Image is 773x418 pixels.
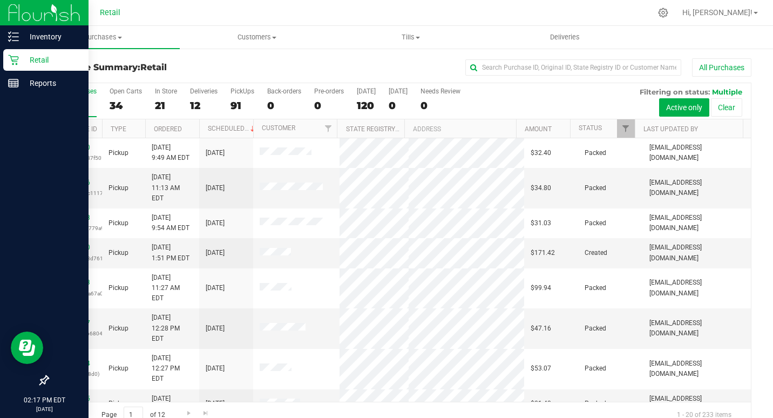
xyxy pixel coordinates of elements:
[711,98,742,117] button: Clear
[110,99,142,112] div: 34
[180,26,334,49] a: Customers
[152,273,193,304] span: [DATE] 11:27 AM EDT
[334,26,488,49] a: Tills
[230,87,254,95] div: PickUps
[155,87,177,95] div: In Store
[11,332,43,364] iframe: Resource center
[8,78,19,89] inline-svg: Reports
[8,55,19,65] inline-svg: Retail
[55,188,96,198] p: (a00e90b13bc11177)
[488,26,642,49] a: Deliveries
[206,148,225,158] span: [DATE]
[585,148,606,158] span: Packed
[55,328,96,339] p: (3f212046a1668040)
[154,125,182,133] a: Ordered
[206,323,225,334] span: [DATE]
[656,8,670,18] div: Manage settings
[314,99,344,112] div: 0
[55,288,96,299] p: (250030c739a67a00)
[206,363,225,374] span: [DATE]
[525,125,552,133] a: Amount
[319,119,337,138] a: Filter
[55,153,96,163] p: (307edc3c4b87f501)
[152,313,193,344] span: [DATE] 12:28 PM EDT
[579,124,602,132] a: Status
[155,99,177,112] div: 21
[19,77,84,90] p: Reports
[531,363,551,374] span: $53.07
[404,119,516,138] th: Address
[267,87,301,95] div: Back-orders
[230,99,254,112] div: 91
[346,125,403,133] a: State Registry ID
[649,359,744,379] span: [EMAIL_ADDRESS][DOMAIN_NAME]
[649,178,744,198] span: [EMAIL_ADDRESS][DOMAIN_NAME]
[649,394,744,414] span: [EMAIL_ADDRESS][DOMAIN_NAME]
[48,63,282,72] h3: Purchase Summary:
[109,363,128,374] span: Pickup
[109,218,128,228] span: Pickup
[585,363,606,374] span: Packed
[109,323,128,334] span: Pickup
[531,183,551,193] span: $34.80
[180,32,333,42] span: Customers
[421,99,460,112] div: 0
[465,59,681,76] input: Search Purchase ID, Original ID, State Registry ID or Customer Name...
[585,218,606,228] span: Packed
[421,87,460,95] div: Needs Review
[5,405,84,413] p: [DATE]
[206,218,225,228] span: [DATE]
[585,248,607,258] span: Created
[55,253,96,264] p: (d952fbb0b33d761d)
[659,98,709,117] button: Active only
[585,183,606,193] span: Packed
[531,323,551,334] span: $47.16
[100,8,120,17] span: Retail
[111,125,126,133] a: Type
[531,148,551,158] span: $32.40
[535,32,594,42] span: Deliveries
[5,395,84,405] p: 02:17 PM EDT
[140,62,167,72] span: Retail
[389,99,408,112] div: 0
[649,278,744,298] span: [EMAIL_ADDRESS][DOMAIN_NAME]
[152,213,189,233] span: [DATE] 9:54 AM EDT
[267,99,301,112] div: 0
[26,26,180,49] a: Purchases
[389,87,408,95] div: [DATE]
[206,183,225,193] span: [DATE]
[206,283,225,293] span: [DATE]
[682,8,752,17] span: Hi, [PERSON_NAME]!
[335,32,487,42] span: Tills
[55,369,96,379] p: (aecf5ecffe3cf8d0)
[152,394,189,414] span: [DATE] 1:37 PM EDT
[649,213,744,233] span: [EMAIL_ADDRESS][DOMAIN_NAME]
[640,87,710,96] span: Filtering on status:
[712,87,742,96] span: Multiple
[531,399,551,409] span: $21.40
[649,143,744,163] span: [EMAIL_ADDRESS][DOMAIN_NAME]
[152,143,189,163] span: [DATE] 9:49 AM EDT
[262,124,295,132] a: Customer
[152,353,193,385] span: [DATE] 12:27 PM EDT
[643,125,698,133] a: Last Updated By
[585,323,606,334] span: Packed
[190,99,218,112] div: 12
[314,87,344,95] div: Pre-orders
[26,32,180,42] span: Purchases
[649,242,744,263] span: [EMAIL_ADDRESS][DOMAIN_NAME]
[152,172,193,204] span: [DATE] 11:13 AM EDT
[109,183,128,193] span: Pickup
[109,283,128,293] span: Pickup
[357,87,376,95] div: [DATE]
[585,283,606,293] span: Packed
[109,148,128,158] span: Pickup
[208,125,257,132] a: Scheduled
[190,87,218,95] div: Deliveries
[109,399,128,409] span: Pickup
[8,31,19,42] inline-svg: Inventory
[531,248,555,258] span: $171.42
[585,399,606,409] span: Packed
[206,399,225,409] span: [DATE]
[110,87,142,95] div: Open Carts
